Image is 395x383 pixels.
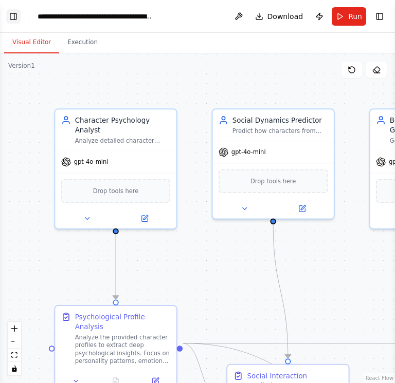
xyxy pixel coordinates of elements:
[372,9,387,24] button: Show right sidebar
[4,32,59,53] button: Visual Editor
[117,213,172,224] button: Open in side panel
[231,148,266,156] span: gpt-4o-mini
[250,176,296,186] span: Drop tools here
[8,335,21,349] button: zoom out
[59,32,106,53] button: Execution
[38,11,153,22] nav: breadcrumb
[75,116,171,135] div: Character Psychology Analyst
[75,137,171,145] div: Analyze detailed character profiles to understand psychological patterns, motivations, and behavi...
[8,322,21,375] div: React Flow controls
[75,312,171,331] div: Psychological Profile Analysis
[232,116,328,125] div: Social Dynamics Predictor
[251,7,308,26] button: Download
[348,11,362,22] span: Run
[8,322,21,335] button: zoom in
[332,7,366,26] button: Run
[75,333,171,365] div: Analyze the provided character profiles to extract deep psychological insights. Focus on personal...
[268,224,293,358] g: Edge from 04d4c9ef-3d63-4265-b5c0-2fc66e79f5ae to ee410f57-0c75-471d-913d-0a0f1dc03a9c
[212,108,335,219] div: Social Dynamics PredictorPredict how characters from different {social_class} backgrounds would i...
[74,158,109,166] span: gpt-4o-mini
[232,127,328,135] div: Predict how characters from different {social_class} backgrounds would interact, form relationshi...
[274,203,330,215] button: Open in side panel
[111,224,120,300] g: Edge from c1fa3da1-2d54-4197-8317-b03663a5161a to 7c7c8f87-6c6d-49e7-a418-5dd35938c318
[267,11,303,22] span: Download
[8,62,35,70] div: Version 1
[93,186,139,196] span: Drop tools here
[8,349,21,362] button: fit view
[54,108,177,229] div: Character Psychology AnalystAnalyze detailed character profiles to understand psychological patte...
[6,9,21,24] button: Show left sidebar
[8,362,21,375] button: toggle interactivity
[366,375,393,381] a: React Flow attribution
